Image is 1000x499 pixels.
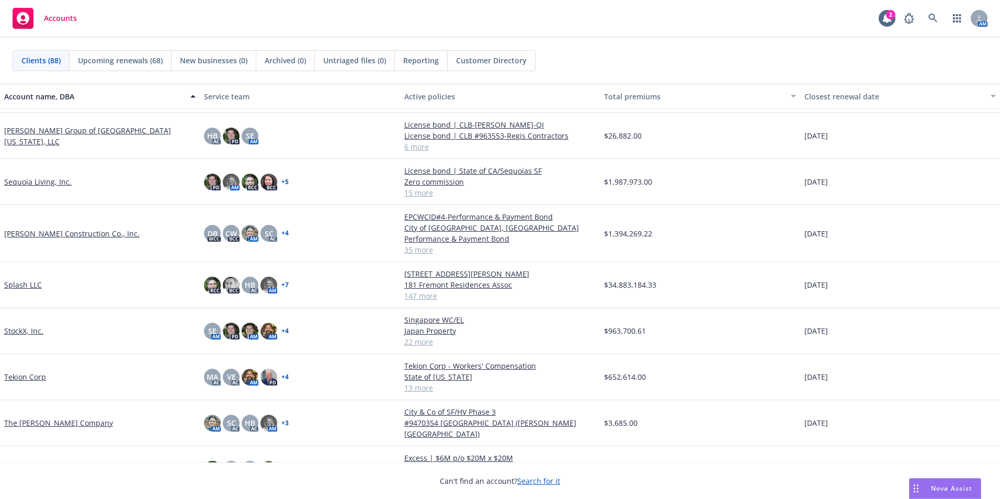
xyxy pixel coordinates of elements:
[404,452,596,463] a: Excess | $6M p/o $20M x $20M
[4,417,113,428] a: The [PERSON_NAME] Company
[404,360,596,371] a: Tekion Corp - Workers' Compensation
[260,461,277,478] img: photo
[225,228,237,239] span: CW
[400,84,600,109] button: Active policies
[223,277,240,293] img: photo
[456,55,527,66] span: Customer Directory
[909,478,981,499] button: Nova Assist
[804,130,828,141] span: [DATE]
[899,8,919,29] a: Report a Bug
[242,369,258,385] img: photo
[604,176,652,187] span: $1,987,973.00
[260,174,277,190] img: photo
[804,279,828,290] span: [DATE]
[804,371,828,382] span: [DATE]
[800,84,1000,109] button: Closest renewal date
[223,128,240,144] img: photo
[804,228,828,239] span: [DATE]
[404,417,596,439] a: #9470354 [GEOGRAPHIC_DATA] ([PERSON_NAME][GEOGRAPHIC_DATA])
[804,417,828,428] span: [DATE]
[604,228,652,239] span: $1,394,269.22
[4,325,43,336] a: StockX, Inc.
[260,369,277,385] img: photo
[208,325,217,336] span: SE
[281,179,289,185] a: + 5
[804,176,828,187] span: [DATE]
[4,176,72,187] a: Sequoia Living, Inc.
[281,328,289,334] a: + 4
[404,187,596,198] a: 15 more
[404,406,596,417] a: City & Co of SF/HV Phase 3
[208,228,218,239] span: DB
[600,84,800,109] button: Total premiums
[21,55,61,66] span: Clients (88)
[227,417,236,428] span: SC
[403,55,439,66] span: Reporting
[923,8,944,29] a: Search
[242,323,258,339] img: photo
[204,91,395,102] div: Service team
[223,323,240,339] img: photo
[242,174,258,190] img: photo
[404,336,596,347] a: 22 more
[4,279,42,290] a: Splash LLC
[281,230,289,236] a: + 4
[404,141,596,152] a: 6 more
[804,325,828,336] span: [DATE]
[265,55,306,66] span: Archived (0)
[4,228,140,239] a: [PERSON_NAME] Construction Co., Inc.
[207,130,218,141] span: HB
[207,371,218,382] span: MA
[517,476,560,486] a: Search for it
[404,222,596,244] a: City of [GEOGRAPHIC_DATA], [GEOGRAPHIC_DATA] Performance & Payment Bond
[404,325,596,336] a: Japan Property
[180,55,247,66] span: New businesses (0)
[204,174,221,190] img: photo
[281,282,289,288] a: + 7
[245,279,255,290] span: HB
[404,382,596,393] a: 13 more
[204,415,221,432] img: photo
[204,461,221,478] img: photo
[281,420,289,426] a: + 3
[200,84,400,109] button: Service team
[404,244,596,255] a: 35 more
[404,176,596,187] a: Zero commission
[8,4,81,33] a: Accounts
[4,125,196,147] a: [PERSON_NAME] Group of [GEOGRAPHIC_DATA][US_STATE], LLC
[886,10,895,19] div: 2
[265,228,274,239] span: SC
[804,91,984,102] div: Closest renewal date
[404,211,596,222] a: EPCWCID#4-Performance & Payment Bond
[245,417,255,428] span: HB
[404,290,596,301] a: 147 more
[281,374,289,380] a: + 4
[604,279,656,290] span: $34,883,184.33
[44,14,77,22] span: Accounts
[604,91,784,102] div: Total premiums
[78,55,163,66] span: Upcoming renewals (68)
[4,91,184,102] div: Account name, DBA
[604,371,646,382] span: $652,614.00
[404,91,596,102] div: Active policies
[440,475,560,486] span: Can't find an account?
[604,130,642,141] span: $26,882.00
[404,130,596,141] a: License bond | CLB #963553-Regis Contractors
[246,130,254,141] span: SE
[931,484,972,493] span: Nova Assist
[204,277,221,293] img: photo
[260,323,277,339] img: photo
[404,279,596,290] a: 181 Fremont Residences Assoc
[404,371,596,382] a: State of [US_STATE]
[604,417,638,428] span: $3,685.00
[404,314,596,325] a: Singapore WC/EL
[4,371,46,382] a: Tekion Corp
[223,174,240,190] img: photo
[242,225,258,242] img: photo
